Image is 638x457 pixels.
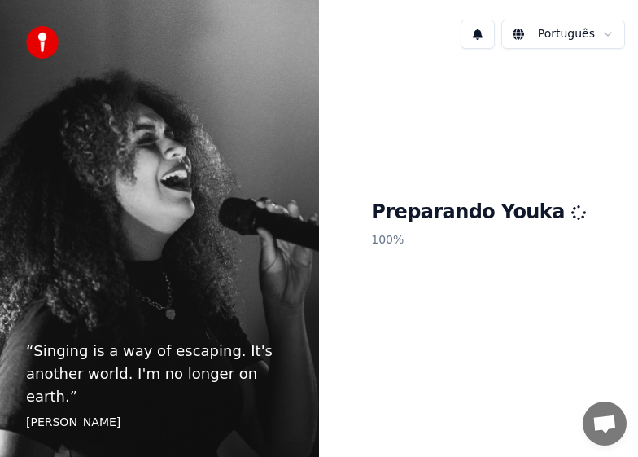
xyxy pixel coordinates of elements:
[26,340,293,408] p: “ Singing is a way of escaping. It's another world. I'm no longer on earth. ”
[583,402,627,446] div: Bate-papo aberto
[26,26,59,59] img: youka
[371,226,586,255] p: 100 %
[371,200,586,226] h1: Preparando Youka
[26,415,293,431] footer: [PERSON_NAME]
